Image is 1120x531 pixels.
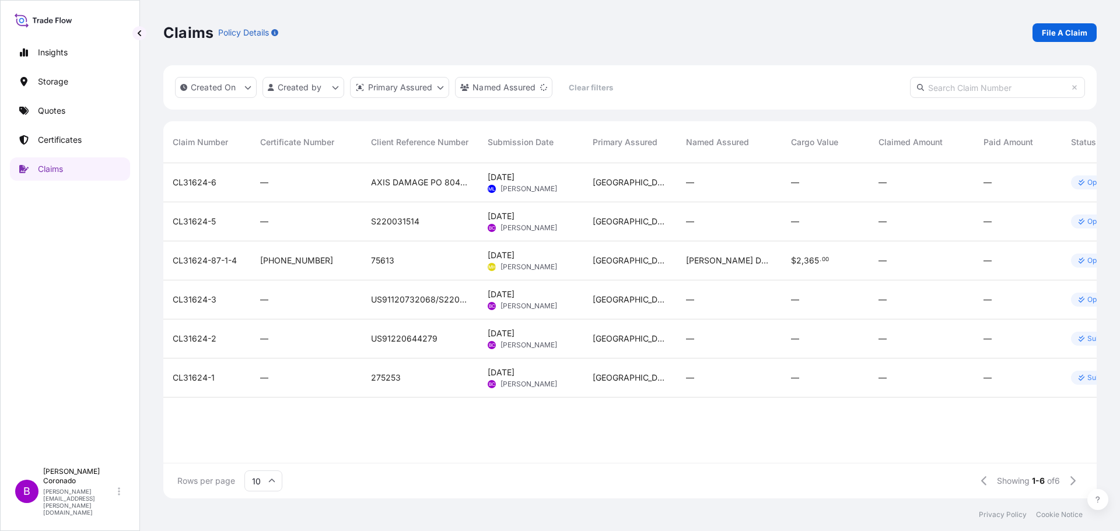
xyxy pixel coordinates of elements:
span: [DATE] [488,210,514,222]
button: createdBy Filter options [262,77,344,98]
span: [DATE] [488,249,514,261]
span: BC [489,300,495,312]
span: [DATE] [488,171,514,183]
input: Search Claim Number [910,77,1085,98]
span: — [686,333,694,344]
span: — [984,372,992,384]
a: Storage [10,70,130,93]
span: — [791,177,799,188]
span: — [686,216,694,227]
span: — [878,294,887,305]
span: Claimed Amount [878,136,943,148]
span: $ [791,256,796,265]
span: BC [489,339,495,351]
p: Open [1087,178,1105,187]
span: of 6 [1047,475,1060,487]
span: — [791,216,799,227]
span: Showing [997,475,1030,487]
span: [GEOGRAPHIC_DATA] [593,216,667,227]
p: Clear filters [569,82,613,93]
span: — [984,333,992,344]
p: Claims [163,23,213,42]
span: AXIS DAMAGE PO 80443 [371,177,469,188]
span: Cargo Value [791,136,838,148]
span: [PHONE_NUMBER] [260,255,333,266]
span: US91120732068/S220030985/P240015129 [371,294,469,305]
p: Quotes [38,105,65,117]
p: [PERSON_NAME] Coronado [43,467,116,486]
p: [PERSON_NAME][EMAIL_ADDRESS][PERSON_NAME][DOMAIN_NAME] [43,488,116,516]
span: [GEOGRAPHIC_DATA] [593,255,667,266]
p: Storage [38,76,68,87]
span: CL31624-5 [173,216,216,227]
span: S220031514 [371,216,419,227]
p: Open [1087,217,1105,226]
p: Claims [38,163,63,175]
span: [PERSON_NAME] [501,301,557,311]
p: Created On [191,82,236,93]
span: — [260,177,268,188]
a: Insights [10,41,130,64]
p: Insights [38,47,68,58]
span: 75613 [371,255,394,266]
span: — [686,177,694,188]
p: Created by [278,82,322,93]
span: Submission Date [488,136,554,148]
a: Privacy Policy [979,510,1027,519]
span: — [791,294,799,305]
span: — [791,333,799,344]
span: ML [488,183,495,195]
span: — [260,372,268,384]
span: [GEOGRAPHIC_DATA] [593,333,667,344]
span: Named Assured [686,136,749,148]
span: — [984,255,992,266]
span: [PERSON_NAME] DESIGN [686,255,772,266]
span: Primary Assured [593,136,657,148]
span: — [260,294,268,305]
span: [PERSON_NAME] [501,184,557,194]
span: 1-6 [1032,475,1045,487]
span: Paid Amount [984,136,1033,148]
p: Certificates [38,134,82,146]
a: Quotes [10,99,130,122]
span: Certificate Number [260,136,334,148]
span: 365 [804,256,819,265]
span: — [260,333,268,344]
span: — [878,216,887,227]
span: MH [488,261,496,273]
span: CL31624-87-1-4 [173,255,237,266]
p: Open [1087,295,1105,304]
a: Claims [10,157,130,181]
a: File A Claim [1032,23,1097,42]
span: [GEOGRAPHIC_DATA] [593,372,667,384]
span: [PERSON_NAME] [501,223,557,233]
span: [DATE] [488,289,514,300]
span: — [260,216,268,227]
p: Primary Assured [368,82,432,93]
span: Status [1071,136,1096,148]
span: — [791,372,799,384]
span: CL31624-3 [173,294,216,305]
span: — [878,177,887,188]
span: BC [489,378,495,390]
span: 00 [822,258,829,262]
p: Cookie Notice [1036,510,1083,519]
a: Certificates [10,128,130,152]
span: 275253 [371,372,401,384]
span: [PERSON_NAME] [501,262,557,272]
span: . [820,258,821,262]
button: Clear filters [558,78,624,97]
button: createdOn Filter options [175,77,257,98]
span: — [686,372,694,384]
span: CL31624-6 [173,177,216,188]
span: [DATE] [488,367,514,378]
p: File A Claim [1042,27,1087,38]
span: [PERSON_NAME] [501,340,557,350]
span: US91220644279 [371,333,437,344]
span: CL31624-1 [173,372,215,384]
p: Named Assured [473,82,535,93]
span: — [984,177,992,188]
span: — [878,333,887,344]
p: Policy Details [218,27,269,38]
